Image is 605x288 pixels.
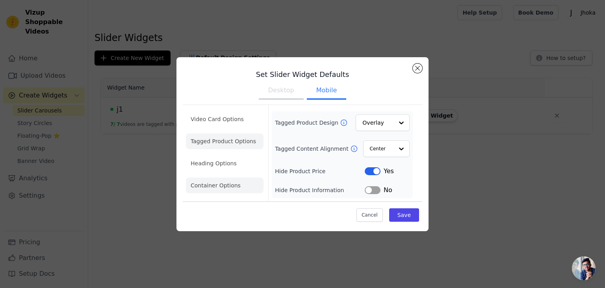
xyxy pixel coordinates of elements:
li: Video Card Options [186,111,264,127]
button: Mobile [307,82,346,100]
span: Yes [384,166,394,176]
button: Close modal [413,64,422,73]
h3: Set Slider Widget Defaults [183,70,422,79]
label: Tagged Product Design [275,119,340,127]
li: Container Options [186,178,264,193]
span: No [384,185,392,195]
button: Desktop [259,82,304,100]
li: Heading Options [186,155,264,171]
li: Tagged Product Options [186,133,264,149]
label: Tagged Content Alignment [275,145,350,153]
button: Cancel [356,208,383,222]
div: Open chat [572,256,596,280]
label: Hide Product Information [275,186,365,194]
label: Hide Product Price [275,167,365,175]
button: Save [389,208,419,222]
